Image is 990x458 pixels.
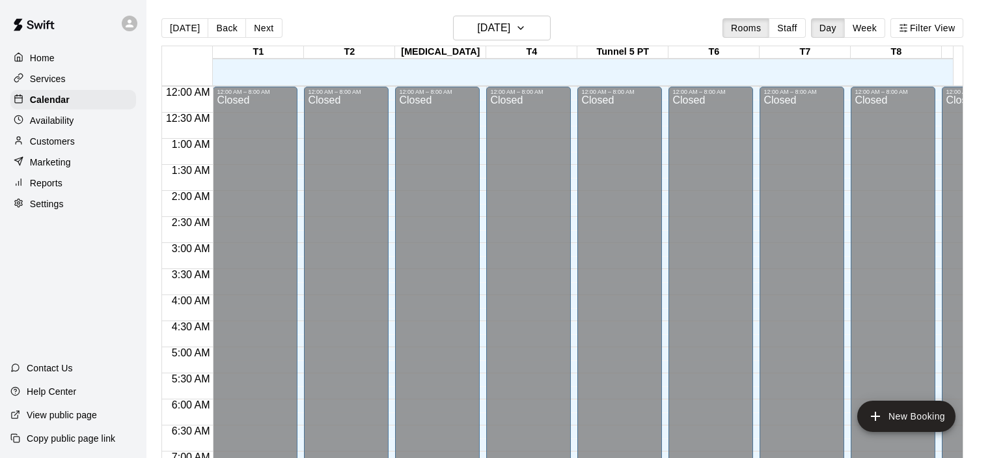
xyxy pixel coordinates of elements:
[10,90,136,109] a: Calendar
[27,432,115,445] p: Copy public page link
[10,152,136,172] a: Marketing
[30,72,66,85] p: Services
[169,165,213,176] span: 1:30 AM
[30,51,55,64] p: Home
[10,48,136,68] a: Home
[169,399,213,410] span: 6:00 AM
[10,69,136,89] a: Services
[213,46,304,59] div: T1
[30,197,64,210] p: Settings
[811,18,845,38] button: Day
[486,46,577,59] div: T4
[399,89,476,95] div: 12:00 AM – 8:00 AM
[760,46,851,59] div: T7
[890,18,963,38] button: Filter View
[304,46,395,59] div: T2
[490,89,567,95] div: 12:00 AM – 8:00 AM
[855,89,931,95] div: 12:00 AM – 8:00 AM
[844,18,885,38] button: Week
[169,139,213,150] span: 1:00 AM
[763,89,840,95] div: 12:00 AM – 8:00 AM
[30,156,71,169] p: Marketing
[577,46,668,59] div: Tunnel 5 PT
[169,243,213,254] span: 3:00 AM
[10,132,136,151] a: Customers
[163,87,213,98] span: 12:00 AM
[169,295,213,306] span: 4:00 AM
[851,46,942,59] div: T8
[857,401,956,432] button: add
[169,347,213,358] span: 5:00 AM
[10,173,136,193] a: Reports
[245,18,282,38] button: Next
[30,135,75,148] p: Customers
[10,111,136,130] a: Availability
[722,18,769,38] button: Rooms
[161,18,208,38] button: [DATE]
[163,113,213,124] span: 12:30 AM
[27,385,76,398] p: Help Center
[217,89,294,95] div: 12:00 AM – 8:00 AM
[169,425,213,437] span: 6:30 AM
[169,217,213,228] span: 2:30 AM
[169,321,213,332] span: 4:30 AM
[169,373,213,384] span: 5:30 AM
[668,46,760,59] div: T6
[30,114,74,127] p: Availability
[27,362,73,375] p: Contact Us
[30,93,70,106] p: Calendar
[477,19,510,37] h6: [DATE]
[769,18,806,38] button: Staff
[308,89,385,95] div: 12:00 AM – 8:00 AM
[10,194,136,214] a: Settings
[169,191,213,202] span: 2:00 AM
[395,46,486,59] div: [MEDICAL_DATA]
[208,18,246,38] button: Back
[453,16,551,40] button: [DATE]
[169,269,213,280] span: 3:30 AM
[672,89,749,95] div: 12:00 AM – 8:00 AM
[581,89,658,95] div: 12:00 AM – 8:00 AM
[27,408,97,422] p: View public page
[30,177,62,190] p: Reports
